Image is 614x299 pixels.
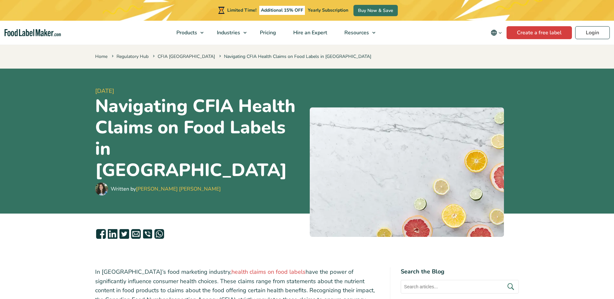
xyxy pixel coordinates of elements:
[285,21,334,45] a: Hire an Expert
[5,29,61,37] a: Food Label Maker homepage
[174,29,198,36] span: Products
[215,29,241,36] span: Industries
[136,185,221,193] a: [PERSON_NAME] [PERSON_NAME]
[259,6,305,15] span: Additional 15% OFF
[95,87,305,95] span: [DATE]
[486,26,507,39] button: Change language
[227,7,256,13] span: Limited Time!
[117,53,149,60] a: Regulatory Hub
[111,185,221,193] div: Written by
[575,26,610,39] a: Login
[401,267,519,276] h4: Search the Blog
[291,29,328,36] span: Hire an Expert
[208,21,250,45] a: Industries
[258,29,277,36] span: Pricing
[401,280,519,293] input: Search articles...
[251,21,283,45] a: Pricing
[231,268,306,276] a: health claims on food labels
[353,5,398,16] a: Buy Now & Save
[95,183,108,195] img: Maria Abi Hanna - Food Label Maker
[158,53,215,60] a: CFIA [GEOGRAPHIC_DATA]
[95,53,107,60] a: Home
[218,53,371,60] span: Navigating CFIA Health Claims on Food Labels in [GEOGRAPHIC_DATA]
[336,21,379,45] a: Resources
[308,7,348,13] span: Yearly Subscription
[95,95,305,181] h1: Navigating CFIA Health Claims on Food Labels in [GEOGRAPHIC_DATA]
[507,26,572,39] a: Create a free label
[168,21,207,45] a: Products
[342,29,370,36] span: Resources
